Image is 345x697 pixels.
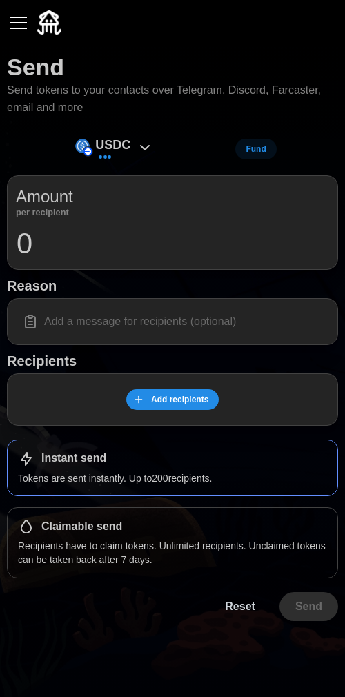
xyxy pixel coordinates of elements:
input: Add a message for recipients (optional) [16,307,329,336]
span: Reset [225,593,255,620]
h1: Instant send [41,451,106,466]
button: Send [279,592,338,621]
input: 0 [16,226,329,261]
button: Add recipients [126,389,219,410]
p: USDC [95,135,130,155]
h1: Send [7,52,64,82]
p: Amount [16,184,73,209]
p: per recipient [16,209,73,216]
h1: Claimable send [41,520,122,534]
p: Send tokens to your contacts over Telegram, Discord, Farcaster, email and more [7,82,338,117]
img: Quidli [37,10,61,35]
p: Recipients have to claim tokens. Unlimited recipients. Unclaimed tokens can be taken back after 7... [18,539,327,567]
span: Fund [246,139,266,159]
img: USDC (on Base) [75,139,90,153]
span: Send [295,593,322,620]
p: Tokens are sent instantly. Up to 200 recipients. [18,471,327,485]
button: Reset [209,592,271,621]
h1: Reason [7,277,338,295]
button: Fund [235,139,276,159]
span: Add recipients [151,390,208,409]
h1: Recipients [7,352,338,370]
